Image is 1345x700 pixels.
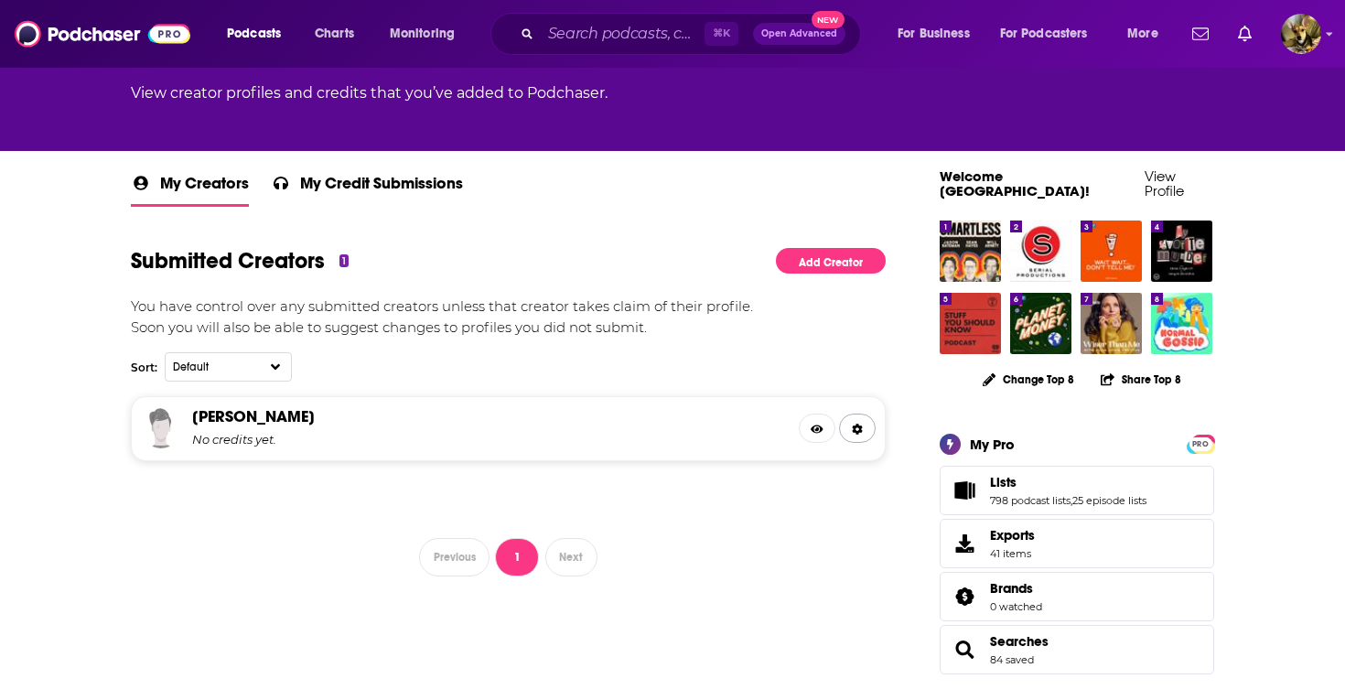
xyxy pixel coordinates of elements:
[541,19,705,48] input: Search podcasts, credits, & more...
[940,625,1214,674] span: Searches
[303,19,365,48] a: Charts
[970,436,1015,453] div: My Pro
[776,248,886,275] a: Add Creator
[131,82,1214,104] p: View creator profiles and credits that you’ve added to Podchaser.
[990,580,1033,597] span: Brands
[227,21,281,47] span: Podcasts
[1189,437,1211,451] span: PRO
[1114,19,1181,48] button: open menu
[508,13,878,55] div: Search podcasts, credits, & more...
[990,474,1017,490] span: Lists
[1010,293,1071,354] img: Planet Money
[160,173,249,204] span: My Creators
[839,414,876,443] a: Manage Creator & Credits
[940,221,1001,282] img: SmartLess
[315,21,354,47] span: Charts
[898,21,970,47] span: For Business
[990,580,1042,597] a: Brands
[1189,436,1211,449] a: PRO
[761,29,837,38] span: Open Advanced
[1010,221,1071,282] img: Serial
[390,21,455,47] span: Monitoring
[940,572,1214,621] span: Brands
[192,406,315,426] a: [PERSON_NAME]
[300,173,463,204] span: My Credit Submissions
[940,519,1214,568] a: Exports
[946,531,983,556] span: Exports
[214,19,305,48] button: open menu
[1127,21,1158,47] span: More
[131,296,886,318] p: You have control over any submitted creators unless that creator takes claim of their profile.
[946,637,983,662] a: Searches
[990,494,1071,507] a: 798 podcast lists
[173,361,245,373] span: Default
[1185,18,1216,49] a: Show notifications dropdown
[131,173,249,207] a: My Creators
[972,368,1085,391] button: Change Top 8
[1071,494,1072,507] span: ,
[1000,21,1088,47] span: For Podcasters
[990,474,1146,490] a: Lists
[495,538,539,576] a: 1
[885,19,993,48] button: open menu
[1231,18,1259,49] a: Show notifications dropdown
[946,478,983,503] a: Lists
[165,352,292,382] button: Choose Creator sort
[1151,221,1212,282] img: My Favorite Murder with Karen Kilgariff and Georgia Hardstark
[799,414,835,443] a: Open Creator Profile
[1100,361,1182,397] button: Share Top 8
[131,247,325,275] h3: Submitted Creators
[988,19,1114,48] button: open menu
[419,538,490,576] div: Previous
[940,466,1214,515] span: Lists
[141,408,181,448] img: Steffany Stern
[990,527,1035,544] span: Exports
[1281,14,1321,54] span: Logged in as SydneyDemo
[812,11,845,28] span: New
[753,23,845,45] button: Open AdvancedNew
[131,361,157,374] div: Sort:
[1281,14,1321,54] img: User Profile
[131,318,886,339] p: Soon you will also be able to suggest changes to profiles you did not submit.
[705,22,738,46] span: ⌘ K
[946,584,983,609] a: Brands
[1081,221,1142,282] img: Wait Wait... Don't Tell Me!
[1151,293,1212,354] img: Normal Gossip
[940,167,1090,199] a: Welcome [GEOGRAPHIC_DATA]!
[990,653,1034,666] a: 84 saved
[990,633,1049,650] a: Searches
[339,254,349,267] div: 1
[990,600,1042,613] a: 0 watched
[15,16,190,51] img: Podchaser - Follow, Share and Rate Podcasts
[1281,14,1321,54] button: Show profile menu
[192,432,276,447] div: No credits yet.
[545,538,597,576] div: Next
[271,173,463,207] a: My Credit Submissions
[1072,494,1146,507] a: 25 episode lists
[940,293,1001,354] img: Stuff You Should Know
[990,547,1035,560] span: 41 items
[1081,293,1142,354] img: Wiser Than Me with Julia Louis-Dreyfus
[377,19,479,48] button: open menu
[1145,167,1184,199] a: View Profile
